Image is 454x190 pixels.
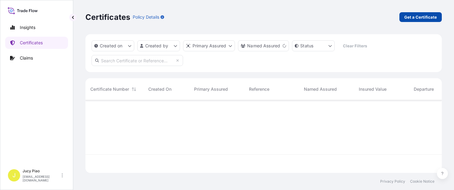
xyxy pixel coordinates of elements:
[5,21,68,34] a: Insights
[238,40,289,51] button: cargoOwner Filter options
[85,12,130,22] p: Certificates
[359,86,387,92] span: Insured Value
[23,169,60,174] p: Jucy Piao
[300,43,313,49] p: Status
[414,86,434,92] span: Departure
[404,14,437,20] p: Get a Certificate
[183,40,235,51] button: distributor Filter options
[137,40,180,51] button: createdBy Filter options
[20,40,43,46] p: Certificates
[247,43,280,49] p: Named Assured
[193,43,226,49] p: Primary Assured
[399,12,442,22] a: Get a Certificate
[380,179,405,184] a: Privacy Policy
[92,40,134,51] button: createdOn Filter options
[145,43,168,49] p: Created by
[304,86,337,92] span: Named Assured
[20,24,35,31] p: Insights
[292,40,335,51] button: certificateStatus Filter options
[343,43,367,49] p: Clear Filters
[20,55,33,61] p: Claims
[5,52,68,64] a: Claims
[148,86,171,92] span: Created On
[410,179,434,184] a: Cookie Notice
[90,86,129,92] span: Certificate Number
[338,41,372,51] button: Clear Filters
[249,86,269,92] span: Reference
[130,86,138,93] button: Sort
[13,172,16,178] span: J
[100,43,123,49] p: Created on
[194,86,228,92] span: Primary Assured
[133,14,159,20] p: Policy Details
[5,37,68,49] a: Certificates
[92,55,183,66] input: Search Certificate or Reference...
[23,175,60,182] p: [EMAIL_ADDRESS][DOMAIN_NAME]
